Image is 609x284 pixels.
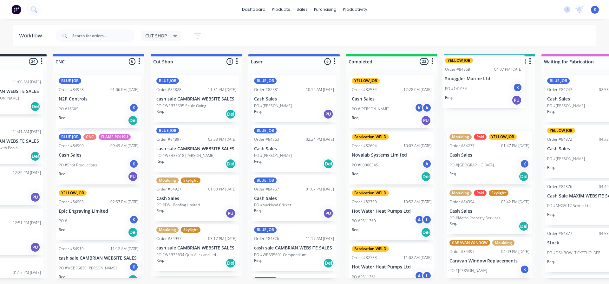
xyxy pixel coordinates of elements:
div: purchasing [311,5,340,14]
span: K [594,7,596,12]
div: products [269,5,293,14]
span: CUT SHOP [145,32,167,39]
a: dashboard [239,5,269,14]
input: Search for orders... [72,29,135,42]
div: sales [293,5,311,14]
img: Factory [11,5,21,14]
div: productivity [340,5,370,14]
div: Workflow [19,32,45,40]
